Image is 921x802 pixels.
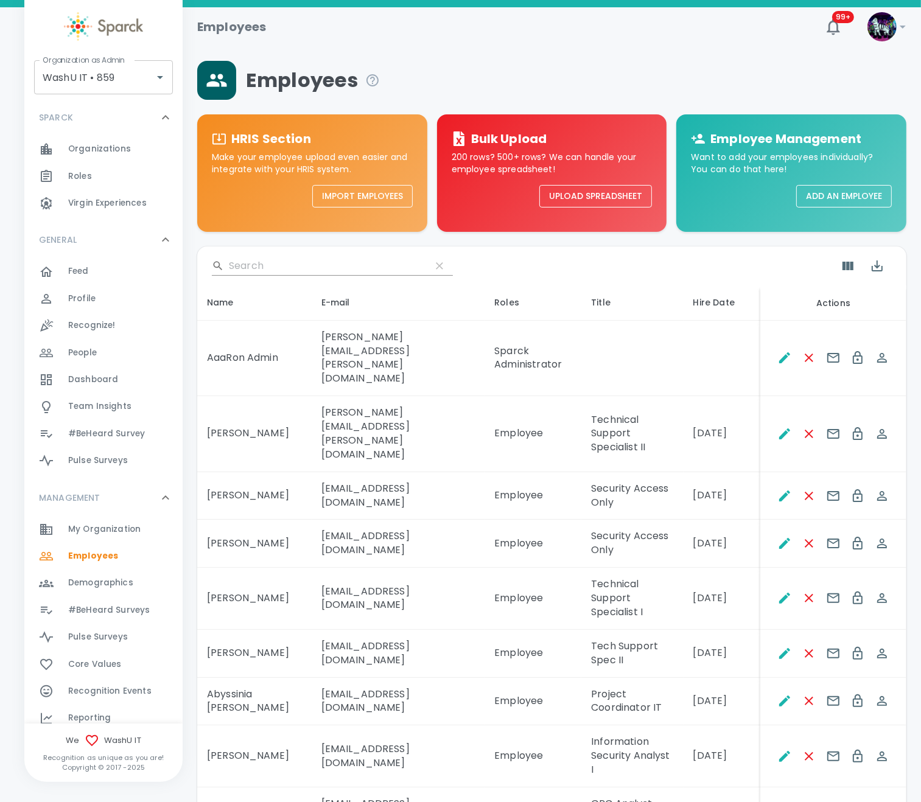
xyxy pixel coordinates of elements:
td: [DATE] [684,568,760,630]
div: SPARCK [24,99,183,136]
a: Core Values [24,651,183,678]
div: Name [207,295,302,310]
span: #BeHeard Surveys [68,604,150,616]
button: Spoof This Employee [870,586,894,610]
span: We WashU IT [24,733,183,748]
a: Employees [24,543,183,570]
td: Tech Support Spec II [581,630,683,678]
td: [DATE] [684,472,760,520]
label: Organization as Admin [43,55,125,65]
a: Pulse Surveys [24,624,183,650]
td: [DATE] [684,396,760,472]
td: Employee [485,725,581,787]
button: Open [152,69,169,86]
h1: Employees [197,17,266,37]
button: Spoof This Employee [870,744,894,769]
td: Employee [485,630,581,678]
button: Send E-mails [821,586,846,610]
button: Spoof This Employee [870,484,894,508]
span: Pulse Surveys [68,631,128,643]
button: Send E-mails [821,346,846,370]
a: Team Insights [24,393,183,420]
button: Edit [772,346,797,370]
span: Core Values [68,658,122,671]
span: Demographics [68,577,133,589]
button: Change Password [846,744,870,769]
a: Organizations [24,136,183,162]
td: Employee [485,568,581,630]
td: Abyssinia [PERSON_NAME] [197,678,312,726]
span: #BeHeard Survey [68,428,145,440]
div: Title [591,295,673,310]
div: GENERAL [24,221,183,258]
a: Dashboard [24,366,183,393]
td: Security Access Only [581,472,683,520]
h6: HRIS Section [231,129,311,148]
button: Edit [772,484,797,508]
a: Feed [24,258,183,285]
span: Roles [68,170,92,183]
button: Edit [772,689,797,713]
div: E-mail [321,295,475,310]
button: Add an Employee [796,185,892,207]
span: 99+ [832,11,854,23]
button: Send E-mails [821,689,846,713]
a: Reporting [24,705,183,731]
span: Organizations [68,143,131,155]
span: Dashboard [68,374,118,386]
span: Virgin Experiences [68,197,147,209]
input: Search [229,256,421,276]
a: #BeHeard Survey [24,420,183,447]
p: Recognition as unique as you are! [24,753,183,762]
a: Sparck logo [24,12,183,41]
button: Spoof This Employee [870,641,894,666]
button: Import Employees [312,185,413,207]
td: [EMAIL_ADDRESS][DOMAIN_NAME] [312,520,485,568]
span: Employees [246,68,380,92]
button: Upload Spreadsheet [539,185,652,207]
button: Remove Employee [797,484,821,508]
p: MANAGEMENT [39,492,100,504]
button: Edit [772,586,797,610]
a: Roles [24,163,183,190]
button: Edit [772,422,797,446]
td: Project Coordinator IT [581,678,683,726]
button: Remove Employee [797,422,821,446]
a: Profile [24,285,183,312]
td: [EMAIL_ADDRESS][DOMAIN_NAME] [312,678,485,726]
button: 99+ [819,12,848,41]
button: Remove Employee [797,689,821,713]
button: Remove Employee [797,346,821,370]
div: #BeHeard Surveys [24,597,183,624]
div: Pulse Surveys [24,447,183,474]
svg: Search [212,260,224,272]
span: Team Insights [68,400,131,413]
button: Change Password [846,531,870,556]
td: [EMAIL_ADDRESS][DOMAIN_NAME] [312,568,485,630]
td: [PERSON_NAME] [197,520,312,568]
button: Spoof This Employee [870,689,894,713]
td: [EMAIL_ADDRESS][DOMAIN_NAME] [312,472,485,520]
td: Information Security Analyst I [581,725,683,787]
button: Change Password [846,641,870,666]
div: MANAGEMENT [24,516,183,791]
td: [PERSON_NAME] [197,472,312,520]
a: My Organization [24,516,183,543]
td: Employee [485,678,581,726]
a: Recognition Events [24,678,183,705]
p: GENERAL [39,234,77,246]
span: People [68,347,97,359]
a: Virgin Experiences [24,190,183,217]
button: Remove Employee [797,586,821,610]
p: 200 rows? 500+ rows? We can handle your employee spreadsheet! [452,151,653,175]
span: Recognition Events [68,685,152,697]
p: Copyright © 2017 - 2025 [24,762,183,772]
td: [PERSON_NAME] [197,725,312,787]
img: Picture of Sparck [867,12,897,41]
span: Recognize! [68,319,116,332]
